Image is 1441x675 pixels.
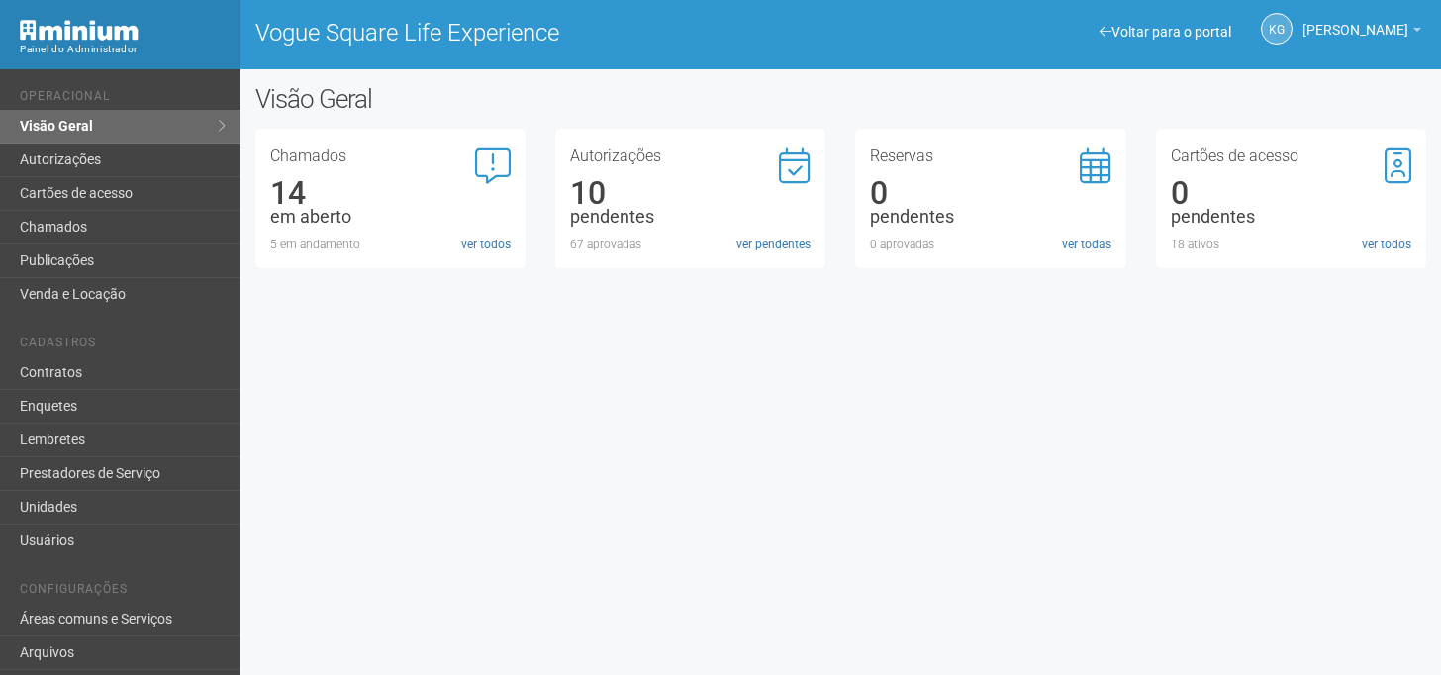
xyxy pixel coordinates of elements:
[1171,184,1411,202] div: 0
[870,208,1110,226] div: pendentes
[870,184,1110,202] div: 0
[270,208,511,226] div: em aberto
[20,336,226,356] li: Cadastros
[570,148,811,164] h3: Autorizações
[255,20,826,46] h1: Vogue Square Life Experience
[1261,13,1293,45] a: KG
[570,208,811,226] div: pendentes
[1062,236,1111,253] a: ver todas
[461,236,511,253] a: ver todos
[570,236,811,253] div: 67 aprovadas
[255,84,726,114] h2: Visão Geral
[1100,24,1231,40] a: Voltar para o portal
[870,148,1110,164] h3: Reservas
[1302,3,1408,38] span: Karina Godoy
[20,582,226,603] li: Configurações
[270,184,511,202] div: 14
[270,236,511,253] div: 5 em andamento
[20,41,226,58] div: Painel do Administrador
[870,236,1110,253] div: 0 aprovadas
[736,236,811,253] a: ver pendentes
[570,184,811,202] div: 10
[1171,236,1411,253] div: 18 ativos
[1171,208,1411,226] div: pendentes
[1302,25,1421,41] a: [PERSON_NAME]
[20,20,139,41] img: Minium
[270,148,511,164] h3: Chamados
[1362,236,1411,253] a: ver todos
[20,89,226,110] li: Operacional
[1171,148,1411,164] h3: Cartões de acesso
